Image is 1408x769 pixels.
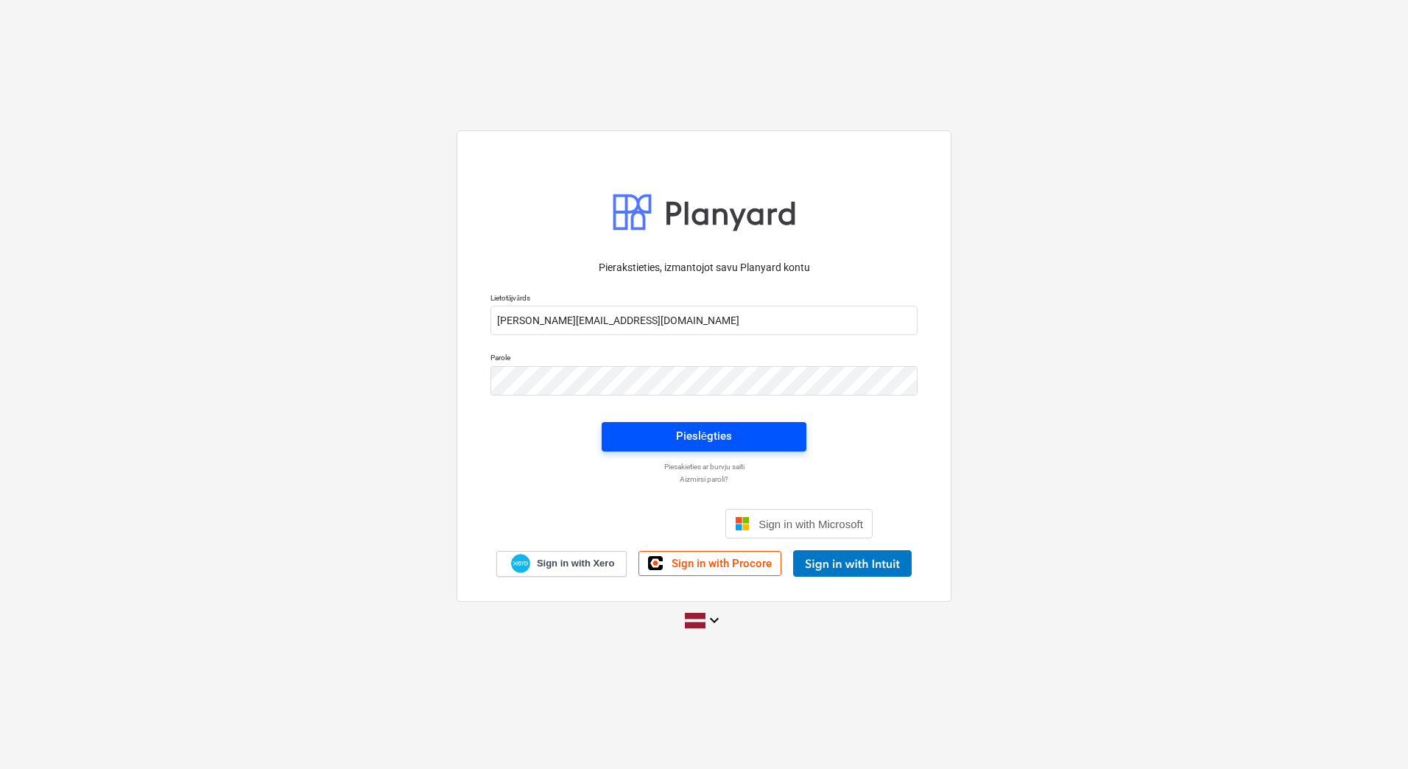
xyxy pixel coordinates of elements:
a: Sign in with Xero [496,551,627,577]
img: Microsoft logo [735,516,750,531]
img: Xero logo [511,554,530,574]
iframe: Кнопка "Войти с аккаунтом Google" [528,508,721,540]
button: Pieslēgties [602,422,806,452]
input: Lietotājvārds [490,306,918,335]
p: Pierakstieties, izmantojot savu Planyard kontu [490,260,918,275]
p: Lietotājvārds [490,293,918,306]
i: keyboard_arrow_down [705,611,723,629]
span: Sign in with Xero [537,557,614,570]
a: Piesakieties ar burvju saiti [483,462,925,471]
a: Aizmirsi paroli? [483,474,925,484]
span: Sign in with Procore [672,557,772,570]
p: Parole [490,353,918,365]
div: Pieslēgties [676,426,732,446]
span: Sign in with Microsoft [758,518,863,530]
iframe: Chat Widget [1334,698,1408,769]
a: Sign in with Procore [638,551,781,576]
